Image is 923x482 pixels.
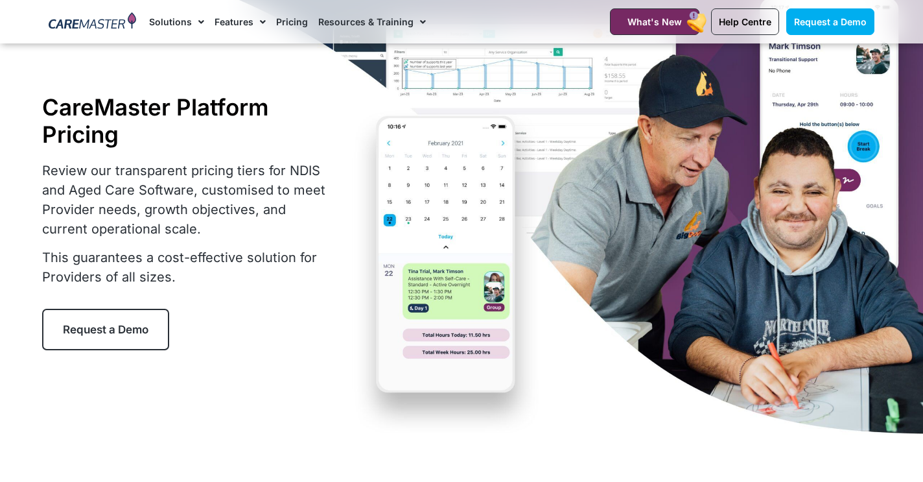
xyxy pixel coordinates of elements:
[786,8,874,35] a: Request a Demo
[42,93,334,148] h1: CareMaster Platform Pricing
[42,309,169,350] a: Request a Demo
[49,12,136,32] img: CareMaster Logo
[63,323,148,336] span: Request a Demo
[794,16,867,27] span: Request a Demo
[42,248,334,287] p: This guarantees a cost-effective solution for Providers of all sizes.
[711,8,779,35] a: Help Centre
[610,8,699,35] a: What's New
[627,16,682,27] span: What's New
[42,161,334,239] p: Review our transparent pricing tiers for NDIS and Aged Care Software, customised to meet Provider...
[719,16,771,27] span: Help Centre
